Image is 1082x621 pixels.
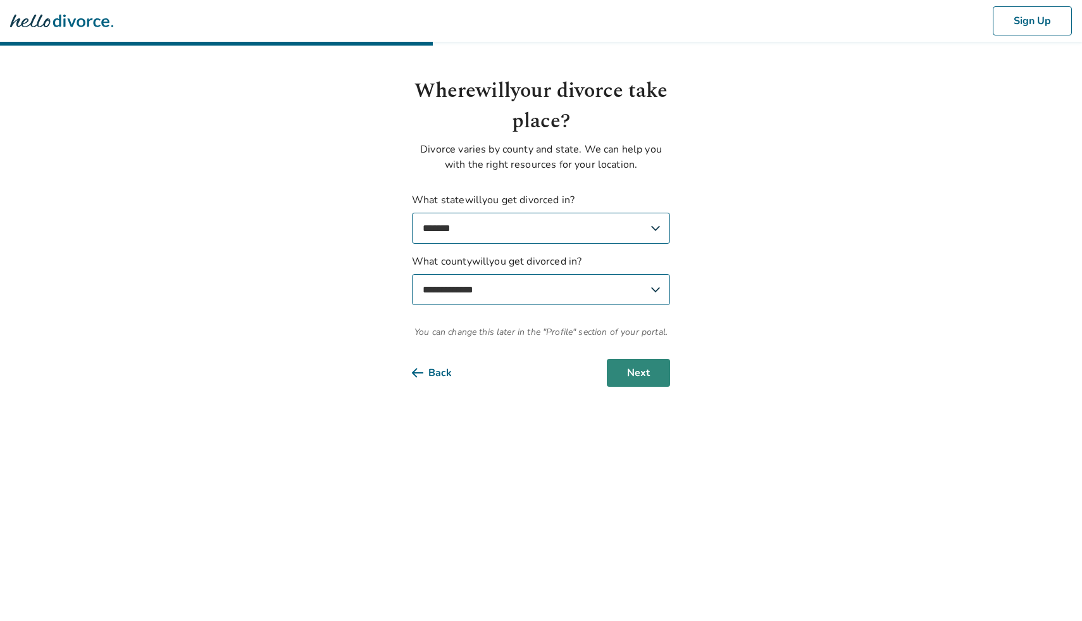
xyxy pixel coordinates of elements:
button: Back [412,359,472,387]
select: What countywillyou get divorced in? [412,274,670,305]
iframe: Chat Widget [1019,560,1082,621]
span: You can change this later in the "Profile" section of your portal. [412,325,670,339]
h1: Where will your divorce take place? [412,76,670,137]
button: Sign Up [993,6,1072,35]
button: Next [607,359,670,387]
label: What county will you get divorced in? [412,254,670,305]
p: Divorce varies by county and state. We can help you with the right resources for your location. [412,142,670,172]
select: What statewillyou get divorced in? [412,213,670,244]
label: What state will you get divorced in? [412,192,670,244]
